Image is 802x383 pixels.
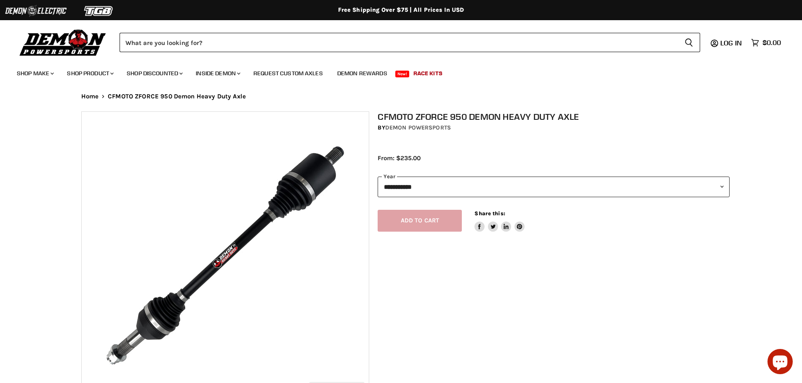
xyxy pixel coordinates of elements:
a: Shop Product [61,65,119,82]
a: Home [81,93,99,100]
a: Shop Make [11,65,59,82]
span: New! [395,71,410,77]
nav: Breadcrumbs [64,93,738,100]
span: Log in [720,39,742,47]
a: $0.00 [747,37,785,49]
a: Request Custom Axles [247,65,329,82]
img: TGB Logo 2 [67,3,131,19]
span: From: $235.00 [378,154,421,162]
a: Demon Rewards [331,65,394,82]
select: year [378,177,730,197]
a: Demon Powersports [385,124,451,131]
img: Demon Electric Logo 2 [4,3,67,19]
div: Free Shipping Over $75 | All Prices In USD [64,6,738,14]
span: $0.00 [762,39,781,47]
a: Shop Discounted [120,65,188,82]
aside: Share this: [474,210,525,232]
a: Race Kits [407,65,449,82]
img: Demon Powersports [17,27,109,57]
input: Search [120,33,678,52]
span: Share this: [474,210,505,217]
a: Log in [717,39,747,47]
inbox-online-store-chat: Shopify online store chat [765,349,795,376]
div: by [378,123,730,132]
button: Search [678,33,700,52]
ul: Main menu [11,61,779,82]
span: CFMOTO ZFORCE 950 Demon Heavy Duty Axle [108,93,246,100]
h1: CFMOTO ZFORCE 950 Demon Heavy Duty Axle [378,111,730,122]
a: Inside Demon [189,65,245,82]
form: Product [120,33,700,52]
